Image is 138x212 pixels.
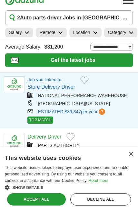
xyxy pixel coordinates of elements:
[17,14,129,22] h1: Auto parts driver Jobs in [GEOGRAPHIC_DATA], [GEOGRAPHIC_DATA]
[13,185,44,190] span: Show details
[27,117,53,124] span: TOP MATCH
[5,43,133,51] div: Average Salary:
[5,28,33,37] a: Salary
[70,193,131,206] div: Decline all
[5,152,125,162] div: This website uses cookies
[73,29,90,36] h2: Location
[5,165,128,183] span: This website uses cookies to improve user experience and to enable personalised advertising. By u...
[44,43,63,51] span: $31,200
[66,133,75,141] button: Add to favorite jobs
[19,56,127,64] span: Get the latest jobs
[27,134,61,139] a: Delivery Driver
[89,178,109,183] a: Read more, opens a new window
[7,193,66,206] div: Accept all
[40,29,55,36] h2: Remote
[38,108,106,115] a: ESTIMATED:$39,347per year?
[27,84,75,90] a: Store Delivery Driver
[38,143,79,148] a: PARTS AUTHORITY
[69,28,102,37] a: Location
[5,53,133,67] button: Get the latest jobs
[4,133,25,149] img: Parts Authority logo
[128,152,133,157] div: Close
[104,28,138,37] a: Category
[27,100,134,107] div: [GEOGRAPHIC_DATA][US_STATE]
[27,76,75,83] p: Job you linked to:
[27,92,134,99] div: NATIONAL PERFORMANCE WAREHOUSE
[17,14,20,22] span: 2
[5,184,133,191] div: Show details
[9,29,22,36] h2: Salary
[80,76,89,84] button: Add to favorite jobs
[4,76,25,92] img: Company logo
[108,29,126,36] h2: Category
[5,10,133,25] button: 2Auto parts driver Jobs in [GEOGRAPHIC_DATA], [GEOGRAPHIC_DATA]
[99,108,105,115] span: ?
[36,28,67,37] a: Remote
[64,109,81,114] span: $39,347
